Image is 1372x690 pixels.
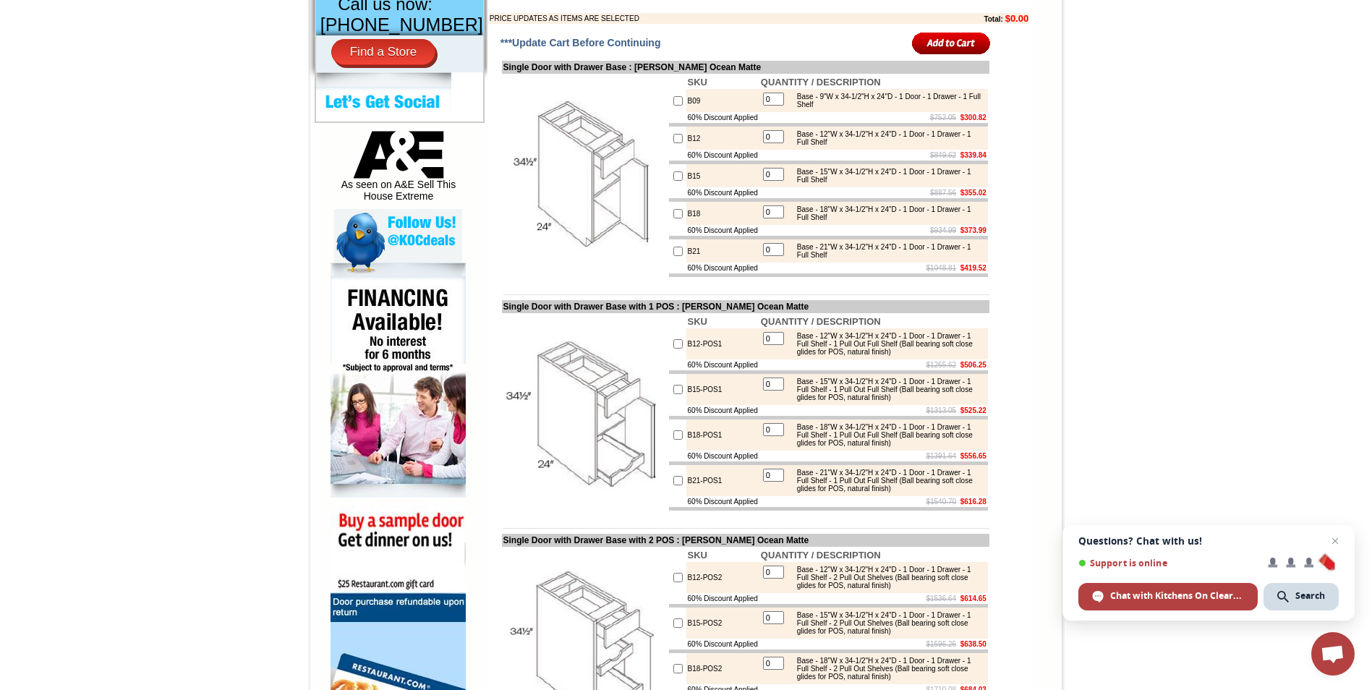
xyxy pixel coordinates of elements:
[686,225,759,236] td: 60% Discount Applied
[686,89,759,112] td: B09
[502,300,989,313] td: Single Door with Drawer Base with 1 POS : [PERSON_NAME] Ocean Matte
[761,316,881,327] b: QUANTITY / DESCRIPTION
[686,374,759,405] td: B15-POS1
[2,4,14,15] img: pdf.png
[960,226,987,234] b: $373.99
[926,406,956,414] s: $1313.05
[686,328,759,359] td: B12-POS1
[686,562,759,593] td: B12-POS2
[926,640,956,648] s: $1596.26
[320,14,483,35] span: [PHONE_NUMBER]
[503,95,666,257] img: Single Door with Drawer Base
[761,77,881,88] b: QUANTITY / DESCRIPTION
[1264,583,1339,610] div: Search
[686,639,759,649] td: 60% Discount Applied
[686,496,759,507] td: 60% Discount Applied
[1326,532,1344,550] span: Close chat
[1295,589,1325,602] span: Search
[1078,535,1339,547] span: Questions? Chat with us!
[926,595,956,602] s: $1536.64
[930,189,956,197] s: $887.56
[790,378,984,401] div: Base - 15"W x 34-1/2"H x 24"D - 1 Door - 1 Drawer - 1 Full Shelf - 1 Pull Out Full Shelf (Ball be...
[502,534,989,547] td: Single Door with Drawer Base with 2 POS : [PERSON_NAME] Ocean Matte
[17,2,117,14] a: Price Sheet View in PDF Format
[686,593,759,604] td: 60% Discount Applied
[686,202,759,225] td: B18
[686,405,759,416] td: 60% Discount Applied
[686,239,759,263] td: B21
[177,66,214,80] td: Baycreek Gray
[131,66,175,82] td: [PERSON_NAME] White Shaker
[790,566,984,589] div: Base - 12"W x 34-1/2"H x 24"D - 1 Door - 1 Drawer - 1 Full Shelf - 2 Pull Out Shelves (Ball beari...
[790,423,984,447] div: Base - 18"W x 34-1/2"H x 24"D - 1 Door - 1 Drawer - 1 Full Shelf - 1 Pull Out Full Shelf (Ball be...
[790,205,984,221] div: Base - 18"W x 34-1/2"H x 24"D - 1 Door - 1 Drawer - 1 Full Shelf
[960,361,987,369] b: $506.25
[1078,583,1258,610] div: Chat with Kitchens On Clearance
[686,187,759,198] td: 60% Discount Applied
[686,465,759,496] td: B21-POS1
[926,452,956,460] s: $1391.64
[688,550,707,561] b: SKU
[686,112,759,123] td: 60% Discount Applied
[490,13,905,24] td: PRICE UPDATES AS ITEMS ARE SELECTED
[686,653,759,684] td: B18-POS2
[686,419,759,451] td: B18-POS1
[46,66,83,80] td: Alabaster Shaker
[688,77,707,88] b: SKU
[790,469,984,493] div: Base - 21"W x 34-1/2"H x 24"D - 1 Door - 1 Drawer - 1 Full Shelf - 1 Pull Out Full Shelf (Ball be...
[1078,558,1258,568] span: Support is online
[960,452,987,460] b: $556.65
[334,131,462,209] div: As seen on A&E Sell This House Extreme
[930,151,956,159] s: $849.62
[960,640,987,648] b: $638.50
[960,151,987,159] b: $339.84
[216,66,253,82] td: Beachwood Oak Shaker
[85,66,129,82] td: [PERSON_NAME] Yellow Walnut
[502,61,989,74] td: Single Door with Drawer Base : [PERSON_NAME] Ocean Matte
[17,6,117,14] b: Price Sheet View in PDF Format
[960,498,987,506] b: $616.28
[1110,589,1244,602] span: Chat with Kitchens On Clearance
[686,359,759,370] td: 60% Discount Applied
[984,15,1002,23] b: Total:
[790,130,984,146] div: Base - 12"W x 34-1/2"H x 24"D - 1 Door - 1 Drawer - 1 Full Shelf
[930,114,956,122] s: $752.05
[960,406,987,414] b: $525.22
[926,361,956,369] s: $1265.62
[686,451,759,461] td: 60% Discount Applied
[960,114,987,122] b: $300.82
[960,189,987,197] b: $355.02
[790,657,984,681] div: Base - 18"W x 34-1/2"H x 24"D - 1 Door - 1 Drawer - 1 Full Shelf - 2 Pull Out Shelves (Ball beari...
[930,226,956,234] s: $934.99
[686,164,759,187] td: B15
[686,127,759,150] td: B12
[686,150,759,161] td: 60% Discount Applied
[686,608,759,639] td: B15-POS2
[926,498,956,506] s: $1540.70
[761,550,881,561] b: QUANTITY / DESCRIPTION
[790,332,984,356] div: Base - 12"W x 34-1/2"H x 24"D - 1 Door - 1 Drawer - 1 Full Shelf - 1 Pull Out Full Shelf (Ball be...
[686,263,759,273] td: 60% Discount Applied
[960,264,987,272] b: $419.52
[1005,13,1029,24] b: $0.00
[912,31,991,55] input: Add to Cart
[790,168,984,184] div: Base - 15"W x 34-1/2"H x 24"D - 1 Door - 1 Drawer - 1 Full Shelf
[960,595,987,602] b: $614.65
[790,93,984,108] div: Base - 9"W x 34-1/2"H x 24"D - 1 Door - 1 Drawer - 1 Full Shelf
[1311,632,1355,676] div: Open chat
[255,66,292,80] td: Bellmonte Maple
[500,37,661,48] span: ***Update Cart Before Continuing
[503,331,666,494] img: Single Door with Drawer Base with 1 POS
[790,611,984,635] div: Base - 15"W x 34-1/2"H x 24"D - 1 Door - 1 Drawer - 1 Full Shelf - 2 Pull Out Shelves (Ball beari...
[688,316,707,327] b: SKU
[790,243,984,259] div: Base - 21"W x 34-1/2"H x 24"D - 1 Door - 1 Drawer - 1 Full Shelf
[926,264,956,272] s: $1048.81
[331,39,436,65] a: Find a Store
